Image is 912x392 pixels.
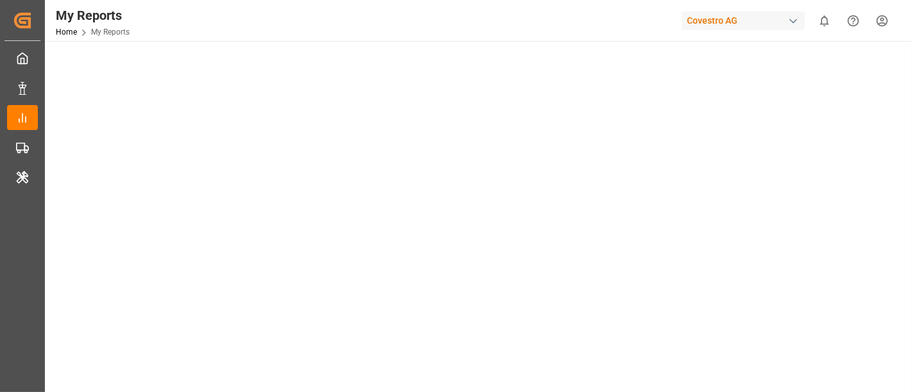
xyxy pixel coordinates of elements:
[56,6,130,25] div: My Reports
[56,28,77,37] a: Home
[682,12,805,30] div: Covestro AG
[810,6,839,35] button: show 0 new notifications
[839,6,868,35] button: Help Center
[682,8,810,33] button: Covestro AG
